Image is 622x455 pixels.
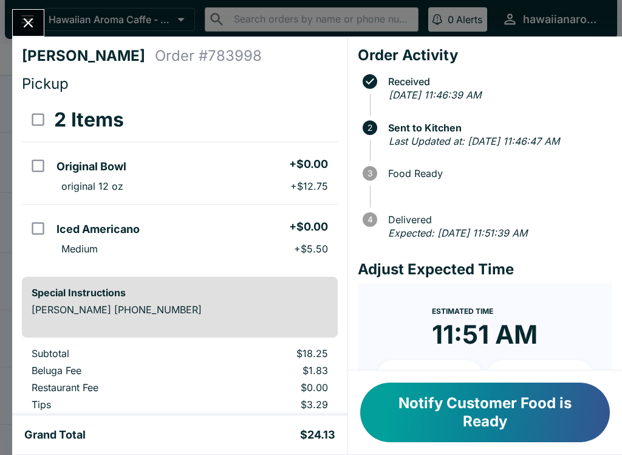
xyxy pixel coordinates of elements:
[32,381,192,394] p: Restaurant Fee
[13,10,44,36] button: Close
[358,46,612,64] h4: Order Activity
[289,220,328,234] h5: + $0.00
[367,215,372,224] text: 4
[32,304,328,316] p: [PERSON_NAME] [PHONE_NUMBER]
[211,381,328,394] p: $0.00
[54,108,124,132] h3: 2 Items
[32,347,192,359] p: Subtotal
[382,122,612,133] span: Sent to Kitchen
[32,398,192,411] p: Tips
[22,47,155,65] h4: [PERSON_NAME]
[22,98,338,267] table: orders table
[61,180,123,192] p: original 12 oz
[24,428,86,442] h5: Grand Total
[22,347,338,432] table: orders table
[388,227,527,239] em: Expected: [DATE] 11:51:39 AM
[487,360,593,391] button: + 20
[367,168,372,178] text: 3
[382,76,612,87] span: Received
[377,360,483,391] button: + 10
[290,180,328,192] p: + $12.75
[358,260,612,279] h4: Adjust Expected Time
[432,319,538,350] time: 11:51 AM
[22,75,69,92] span: Pickup
[56,159,126,174] h5: Original Bowl
[382,168,612,179] span: Food Ready
[432,307,493,316] span: Estimated Time
[360,383,610,442] button: Notify Customer Food is Ready
[211,347,328,359] p: $18.25
[32,287,328,299] h6: Special Instructions
[155,47,262,65] h4: Order # 783998
[294,243,328,255] p: + $5.50
[211,398,328,411] p: $3.29
[211,364,328,377] p: $1.83
[382,214,612,225] span: Delivered
[289,157,328,172] h5: + $0.00
[56,222,140,237] h5: Iced Americano
[61,243,98,255] p: Medium
[32,364,192,377] p: Beluga Fee
[367,123,372,133] text: 2
[300,428,335,442] h5: $24.13
[389,89,481,101] em: [DATE] 11:46:39 AM
[389,135,559,147] em: Last Updated at: [DATE] 11:46:47 AM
